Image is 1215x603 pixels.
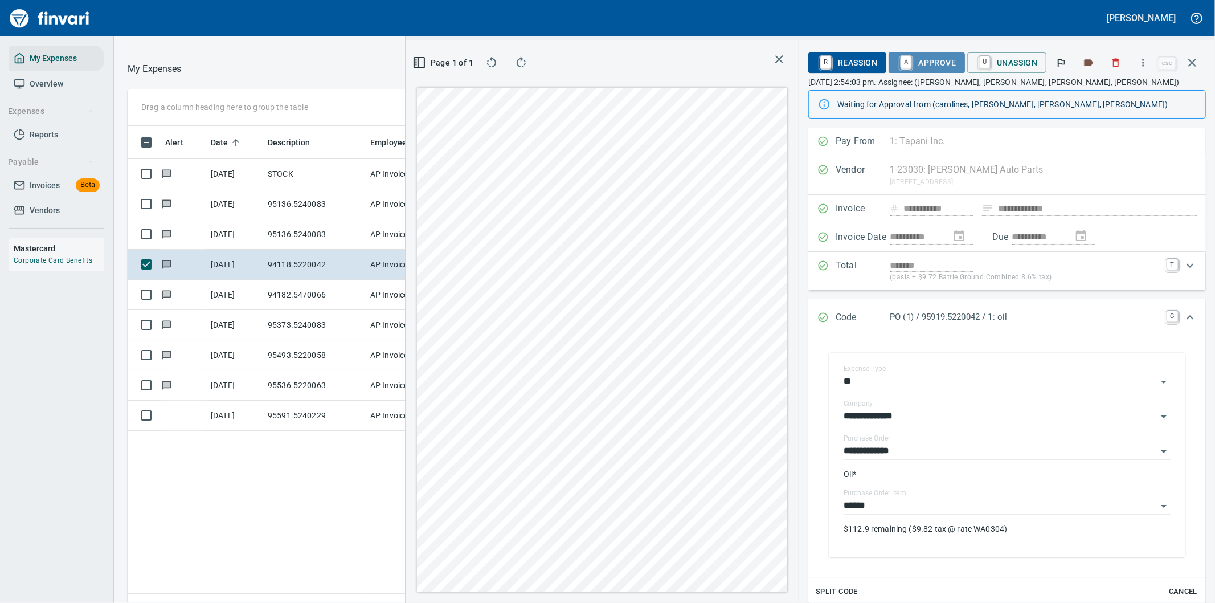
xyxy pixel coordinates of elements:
[14,242,104,255] h6: Mastercard
[898,53,956,72] span: Approve
[837,94,1196,115] div: Waiting for Approval from (carolines, [PERSON_NAME], [PERSON_NAME], [PERSON_NAME])
[8,104,94,119] span: Expenses
[141,101,308,113] p: Drag a column heading here to group the table
[979,56,990,68] a: U
[1156,443,1172,459] button: Open
[813,583,861,601] button: Split Code
[76,178,100,192] span: Beta
[808,299,1206,337] div: Expand
[1159,57,1176,70] a: esc
[890,272,1160,283] p: (basis + $9.72 Battle Ground Combined 8.6% tax)
[808,76,1206,88] p: [DATE] 2:54:03 pm. Assignee: ([PERSON_NAME], [PERSON_NAME], [PERSON_NAME], [PERSON_NAME])
[263,189,366,219] td: 95136.5240083
[206,250,263,280] td: [DATE]
[211,136,243,149] span: Date
[206,401,263,431] td: [DATE]
[844,400,873,407] label: Company
[844,435,891,442] label: Purchase Order
[890,311,1160,324] p: PO (1) / 95919.5220042 / 1: oil
[206,159,263,189] td: [DATE]
[268,136,310,149] span: Description
[9,71,104,97] a: Overview
[1131,50,1156,75] button: More
[366,280,451,310] td: AP Invoices
[30,128,58,142] span: Reports
[415,52,473,73] button: Page 1 of 1
[211,136,228,149] span: Date
[1103,50,1128,75] button: Discard
[1156,374,1172,390] button: Open
[165,136,183,149] span: Alert
[161,170,173,177] span: Has messages
[889,52,965,73] button: AApprove
[366,219,451,250] td: AP Invoices
[3,152,99,173] button: Payable
[366,401,451,431] td: AP Invoices
[30,178,60,193] span: Invoices
[263,159,366,189] td: STOCK
[263,340,366,370] td: 95493.5220058
[844,365,886,372] label: Expense Type
[901,56,911,68] a: A
[30,51,77,66] span: My Expenses
[30,77,63,91] span: Overview
[967,52,1046,73] button: UUnassign
[419,56,468,70] span: Page 1 of 1
[1156,409,1172,425] button: Open
[128,62,182,76] p: My Expenses
[206,340,263,370] td: [DATE]
[370,136,422,149] span: Employee
[844,490,906,496] label: Purchase Order Item
[263,280,366,310] td: 94182.5470066
[9,122,104,148] a: Reports
[366,310,451,340] td: AP Invoices
[808,252,1206,290] div: Expand
[161,351,173,358] span: Has messages
[161,291,173,298] span: Has messages
[9,46,104,71] a: My Expenses
[366,159,451,189] td: AP Invoices
[366,250,451,280] td: AP Invoices
[366,370,451,401] td: AP Invoices
[263,250,366,280] td: 94118.5220042
[1049,50,1074,75] button: Flag
[844,523,1171,535] p: $112.9 remaining ($9.82 tax @ rate WA0304)
[161,381,173,389] span: Has messages
[165,136,198,149] span: Alert
[8,155,94,169] span: Payable
[1076,50,1101,75] button: Labels
[263,370,366,401] td: 95536.5220063
[1167,259,1178,270] a: T
[1156,498,1172,514] button: Open
[836,311,890,325] p: Code
[263,310,366,340] td: 95373.5240083
[161,321,173,328] span: Has messages
[808,52,886,73] button: RReassign
[128,62,182,76] nav: breadcrumb
[817,53,877,72] span: Reassign
[14,256,92,264] a: Corporate Card Benefits
[7,5,92,32] img: Finvari
[206,280,263,310] td: [DATE]
[263,401,366,431] td: 95591.5240229
[816,585,858,598] span: Split Code
[206,189,263,219] td: [DATE]
[1165,583,1201,601] button: Cancel
[268,136,325,149] span: Description
[820,56,831,68] a: R
[30,203,60,218] span: Vendors
[1167,311,1178,322] a: C
[3,101,99,122] button: Expenses
[1107,12,1176,24] h5: [PERSON_NAME]
[976,53,1037,72] span: Unassign
[206,310,263,340] td: [DATE]
[1156,49,1206,76] span: Close invoice
[206,370,263,401] td: [DATE]
[836,259,890,283] p: Total
[161,200,173,207] span: Has messages
[161,230,173,238] span: Has messages
[366,189,451,219] td: AP Invoices
[206,219,263,250] td: [DATE]
[1168,585,1198,598] span: Cancel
